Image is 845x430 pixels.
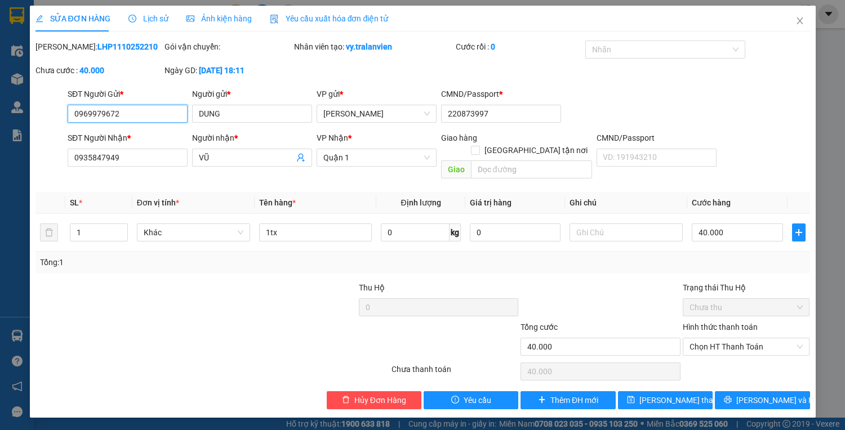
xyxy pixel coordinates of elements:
span: edit [35,15,43,23]
div: Chưa thanh toán [390,363,520,383]
input: Dọc đường [471,160,592,178]
span: Giao hàng [441,133,477,142]
span: printer [724,396,732,405]
input: VD: Bàn, Ghế [259,223,372,241]
b: LHP1110252210 [97,42,158,51]
div: CMND/Passport [597,132,717,144]
span: Cước hàng [692,198,731,207]
span: SL [70,198,79,207]
span: plus [538,396,546,405]
span: Ảnh kiện hàng [186,14,252,23]
b: vy.tralanvien [346,42,392,51]
img: icon [270,15,279,24]
span: kg [450,223,461,241]
span: Lịch sử [128,14,168,23]
span: exclamation-circle [451,396,459,405]
div: Trạng thái Thu Hộ [683,281,810,294]
span: Đơn vị tính [137,198,179,207]
input: Ghi Chú [570,223,683,241]
span: VP Nhận [317,133,348,142]
div: [PERSON_NAME]: [35,41,163,53]
span: Chưa thu [690,299,803,316]
button: deleteHủy Đơn Hàng [327,391,421,409]
div: SĐT Người Nhận [68,132,188,144]
b: 0 [491,42,495,51]
span: SỬA ĐƠN HÀNG [35,14,110,23]
span: Thu Hộ [359,283,385,292]
span: Giá trị hàng [470,198,512,207]
div: SĐT Người Gửi [68,88,188,100]
button: save[PERSON_NAME] thay đổi [618,391,713,409]
div: Cước rồi : [456,41,583,53]
span: Khác [144,224,243,241]
div: Tổng: 1 [40,256,327,268]
span: clock-circle [128,15,136,23]
span: Yêu cầu [464,394,491,406]
span: delete [342,396,350,405]
button: plusThêm ĐH mới [521,391,615,409]
span: [PERSON_NAME] và In [736,394,815,406]
button: printer[PERSON_NAME] và In [715,391,810,409]
div: Người nhận [192,132,312,144]
div: CMND/Passport [441,88,561,100]
div: VP gửi [317,88,437,100]
button: delete [40,223,58,241]
span: [GEOGRAPHIC_DATA] tận nơi [480,144,592,156]
span: Giao [441,160,471,178]
span: picture [186,15,194,23]
b: 40.000 [79,66,104,75]
span: close [795,16,804,25]
div: Ngày GD: [164,64,292,77]
b: [DATE] 18:11 [199,66,244,75]
span: Yêu cầu xuất hóa đơn điện tử [270,14,389,23]
div: Chưa cước : [35,64,163,77]
th: Ghi chú [565,192,687,214]
label: Hình thức thanh toán [683,322,758,332]
span: user-add [296,153,305,162]
span: Quận 1 [323,149,430,166]
span: save [627,396,635,405]
span: plus [793,228,805,237]
div: Người gửi [192,88,312,100]
span: Định lượng [401,198,441,207]
button: Close [784,6,816,37]
span: Chọn HT Thanh Toán [690,338,803,355]
button: exclamation-circleYêu cầu [424,391,518,409]
div: Nhân viên tạo: [294,41,453,53]
span: Tên hàng [259,198,296,207]
span: Hủy Đơn Hàng [354,394,406,406]
span: Thêm ĐH mới [550,394,598,406]
div: Gói vận chuyển: [164,41,292,53]
button: plus [792,223,806,241]
span: Tổng cước [521,322,558,332]
span: Lê Hồng Phong [323,105,430,122]
span: [PERSON_NAME] thay đổi [639,394,730,406]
